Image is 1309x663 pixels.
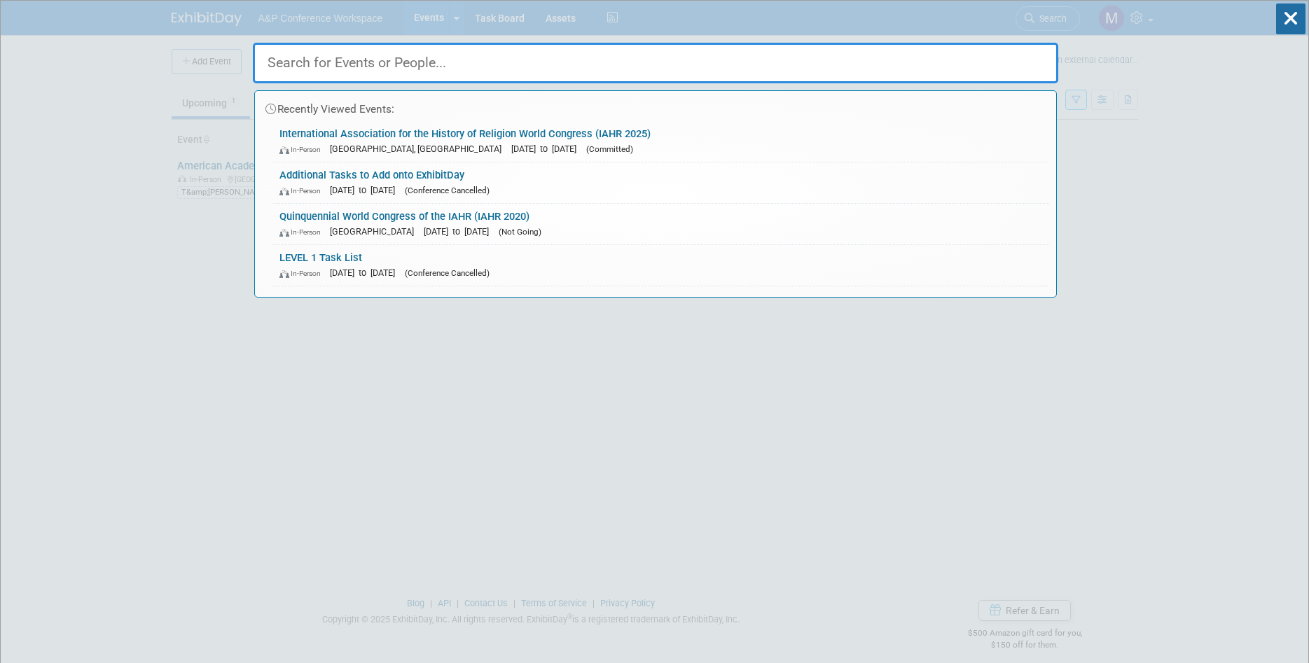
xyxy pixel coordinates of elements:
a: LEVEL 1 Task List In-Person [DATE] to [DATE] (Conference Cancelled) [272,245,1049,286]
a: International Association for the History of Religion World Congress (IAHR 2025) In-Person [GEOGR... [272,121,1049,162]
span: [DATE] to [DATE] [330,185,402,195]
span: (Committed) [586,144,633,154]
span: (Not Going) [499,227,541,237]
span: [GEOGRAPHIC_DATA] [330,226,421,237]
span: (Conference Cancelled) [405,268,490,278]
span: In-Person [279,269,327,278]
a: Quinquennial World Congress of the IAHR (IAHR 2020) In-Person [GEOGRAPHIC_DATA] [DATE] to [DATE] ... [272,204,1049,244]
a: Additional Tasks to Add onto ExhibitDay In-Person [DATE] to [DATE] (Conference Cancelled) [272,162,1049,203]
input: Search for Events or People... [253,43,1058,83]
span: In-Person [279,228,327,237]
span: In-Person [279,145,327,154]
span: [DATE] to [DATE] [424,226,496,237]
span: (Conference Cancelled) [405,186,490,195]
span: [GEOGRAPHIC_DATA], [GEOGRAPHIC_DATA] [330,144,508,154]
div: Recently Viewed Events: [262,91,1049,121]
span: [DATE] to [DATE] [511,144,583,154]
span: In-Person [279,186,327,195]
span: [DATE] to [DATE] [330,267,402,278]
